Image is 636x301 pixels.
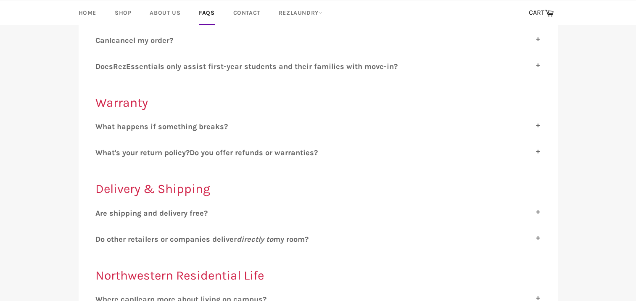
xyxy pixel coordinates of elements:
[190,0,223,25] a: FAQs
[95,62,541,71] label: D R E
[103,122,228,131] span: hat happens if something breaks?
[95,148,541,157] label: W D
[100,209,208,218] span: re shipping and delivery free?
[95,180,541,198] h2: Delivery & Shipping
[95,235,541,244] label: D
[131,62,398,71] span: ssentials only assist first-year students and their families with move-in?
[270,0,331,25] a: RezLaundry
[100,235,309,244] span: o other retailers or companies deliver my room?
[100,36,109,45] span: an
[95,36,541,45] label: C I
[103,148,190,157] span: hat's your return policy?
[100,62,113,71] span: oes
[111,36,173,45] span: cancel my order?
[525,4,558,22] a: CART
[70,0,105,25] a: Home
[95,122,541,131] label: W
[106,0,140,25] a: Shop
[118,62,126,71] span: ez
[95,267,541,284] h2: Northwestern Residential Life
[225,0,269,25] a: Contact
[141,0,189,25] a: About Us
[95,209,541,218] label: A
[195,148,318,157] span: o you offer refunds or warranties?
[237,235,273,244] i: directly to
[95,94,541,111] h2: Warranty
